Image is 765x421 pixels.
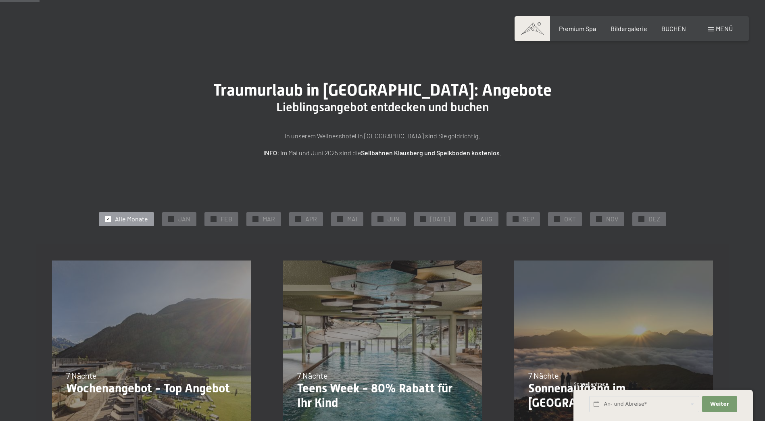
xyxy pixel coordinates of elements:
[115,215,148,223] span: Alle Monate
[480,215,492,223] span: AUG
[361,149,500,156] strong: Seilbahnen Klausberg und Speikboden kostenlos
[710,400,729,408] span: Weiter
[430,215,450,223] span: [DATE]
[598,216,601,222] span: ✓
[559,25,596,32] a: Premium Spa
[661,25,686,32] a: BUCHEN
[339,216,342,222] span: ✓
[212,216,215,222] span: ✓
[297,371,328,380] span: 7 Nächte
[297,216,300,222] span: ✓
[472,216,475,222] span: ✓
[640,216,643,222] span: ✓
[556,216,559,222] span: ✓
[573,401,575,408] span: 1
[178,215,190,223] span: JAN
[170,216,173,222] span: ✓
[305,215,317,223] span: APR
[263,215,275,223] span: MAR
[213,81,552,100] span: Traumurlaub in [GEOGRAPHIC_DATA]: Angebote
[347,215,357,223] span: MAI
[528,381,699,410] p: Sonnenaufgang im [GEOGRAPHIC_DATA]
[221,215,232,223] span: FEB
[66,371,97,380] span: 7 Nächte
[528,371,559,380] span: 7 Nächte
[606,215,618,223] span: NOV
[263,149,277,156] strong: INFO
[254,216,257,222] span: ✓
[276,100,489,114] span: Lieblingsangebot entdecken und buchen
[564,215,576,223] span: OKT
[702,396,737,413] button: Weiter
[379,216,382,222] span: ✓
[66,381,237,396] p: Wochenangebot - Top Angebot
[388,215,400,223] span: JUN
[181,131,584,141] p: In unserem Wellnesshotel in [GEOGRAPHIC_DATA] sind Sie goldrichtig.
[573,381,609,387] span: Schnellanfrage
[106,216,110,222] span: ✓
[181,148,584,158] p: : Im Mai und Juni 2025 sind die .
[523,215,534,223] span: SEP
[297,381,468,410] p: Teens Week - 80% Rabatt für Ihr Kind
[716,25,733,32] span: Menü
[514,216,517,222] span: ✓
[305,230,372,238] span: Einwilligung Marketing*
[611,25,647,32] a: Bildergalerie
[421,216,425,222] span: ✓
[648,215,660,223] span: DEZ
